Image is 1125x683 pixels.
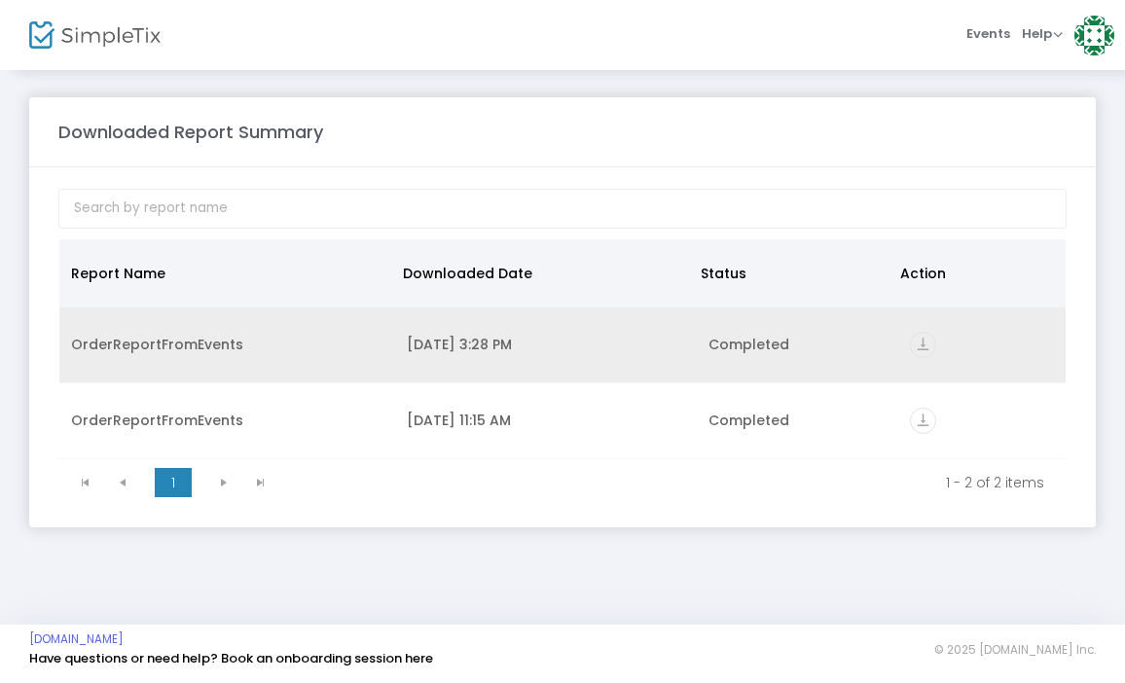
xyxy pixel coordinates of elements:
[708,411,887,430] div: Completed
[966,9,1010,58] span: Events
[708,335,887,354] div: Completed
[29,649,433,667] a: Have questions or need help? Book an onboarding session here
[293,473,1044,492] kendo-pager-info: 1 - 2 of 2 items
[59,239,391,307] th: Report Name
[889,239,1054,307] th: Action
[29,631,124,647] a: [DOMAIN_NAME]
[71,411,383,430] div: OrderReportFromEvents
[910,332,1054,358] div: https://go.SimpleTix.com/1sc7v
[910,413,936,433] a: vertical_align_bottom
[59,239,1066,459] div: Data table
[934,642,1096,658] span: © 2025 [DOMAIN_NAME] Inc.
[1022,24,1063,43] span: Help
[71,335,383,354] div: OrderReportFromEvents
[58,189,1067,229] input: Search by report name
[910,408,936,434] i: vertical_align_bottom
[910,408,1054,434] div: https://go.SimpleTix.com/7urwa
[391,239,690,307] th: Downloaded Date
[407,335,685,354] div: 9/17/2025 3:28 PM
[407,411,685,430] div: 8/29/2025 11:15 AM
[910,338,936,357] a: vertical_align_bottom
[155,468,192,497] span: Page 1
[58,119,323,145] m-panel-title: Downloaded Report Summary
[910,332,936,358] i: vertical_align_bottom
[689,239,888,307] th: Status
